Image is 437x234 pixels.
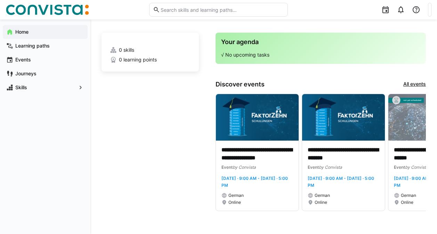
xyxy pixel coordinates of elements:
[233,165,256,170] span: by Convista
[401,193,416,198] span: German
[228,200,241,205] span: Online
[216,81,265,88] h3: Discover events
[302,94,385,141] img: image
[221,176,288,188] span: [DATE] · 9:00 AM - [DATE] · 5:00 PM
[394,165,405,170] span: Event
[119,56,157,63] span: 0 learning points
[308,165,319,170] span: Event
[221,38,420,46] h3: Your agenda
[315,200,327,205] span: Online
[119,47,134,53] span: 0 skills
[221,165,233,170] span: Event
[403,81,426,88] a: All events
[110,47,191,53] a: 0 skills
[221,51,420,58] p: √ No upcoming tasks
[160,7,284,13] input: Search skills and learning paths…
[401,200,413,205] span: Online
[228,193,244,198] span: German
[405,165,428,170] span: by Convista
[319,165,342,170] span: by Convista
[216,94,299,141] img: image
[315,193,330,198] span: German
[308,176,374,188] span: [DATE] · 9:00 AM - [DATE] · 5:00 PM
